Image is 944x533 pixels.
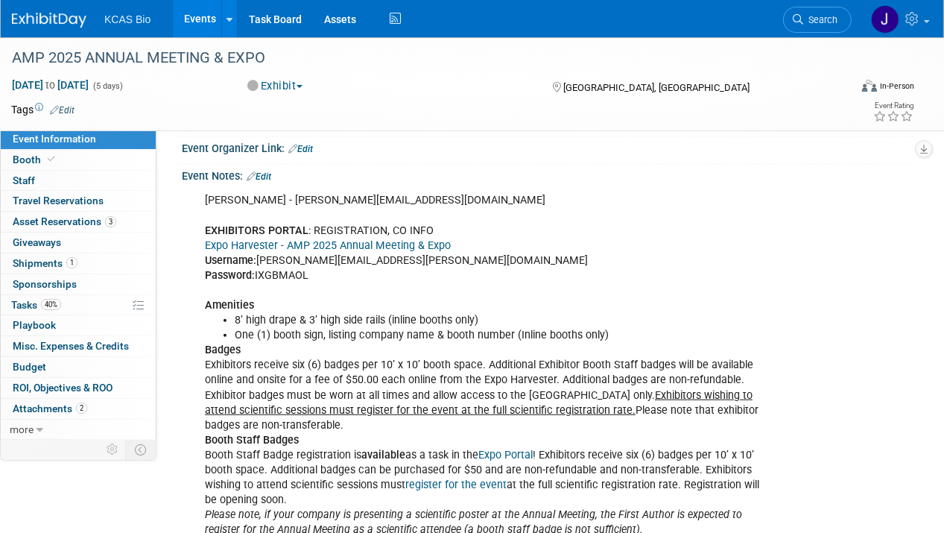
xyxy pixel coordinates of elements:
[1,150,156,170] a: Booth
[66,257,77,268] span: 1
[92,81,123,91] span: (5 days)
[564,82,750,93] span: [GEOGRAPHIC_DATA], [GEOGRAPHIC_DATA]
[1,129,156,149] a: Event Information
[1,357,156,377] a: Budget
[288,144,313,154] a: Edit
[13,174,35,186] span: Staff
[205,269,255,282] b: Password:
[11,299,61,311] span: Tasks
[13,195,104,206] span: Travel Reservations
[13,340,129,352] span: Misc. Expenses & Credits
[13,133,96,145] span: Event Information
[1,212,156,232] a: Asset Reservations3
[205,299,254,312] b: Amenities
[1,274,156,294] a: Sponsorships
[405,479,507,491] a: register for the event
[782,78,914,100] div: Event Format
[1,253,156,274] a: Shipments1
[205,434,299,447] b: Booth Staff Badges
[247,171,271,182] a: Edit
[13,215,116,227] span: Asset Reservations
[235,328,761,343] li: One (1) booth sign, listing company name & booth number (Inline booths only)
[13,319,56,331] span: Playbook
[11,78,89,92] span: [DATE] [DATE]
[1,399,156,419] a: Attachments2
[478,449,533,461] a: Expo Portal
[1,191,156,211] a: Travel Reservations
[862,80,877,92] img: Format-Inperson.png
[205,254,256,267] b: Username:
[104,13,151,25] span: KCAS Bio
[126,440,156,459] td: Toggle Event Tabs
[43,79,57,91] span: to
[803,14,837,25] span: Search
[100,440,126,459] td: Personalize Event Tab Strip
[1,378,156,398] a: ROI, Objectives & ROO
[361,449,405,461] b: available
[205,344,241,356] b: Badges
[50,105,75,116] a: Edit
[13,154,58,165] span: Booth
[13,257,77,269] span: Shipments
[783,7,852,33] a: Search
[13,403,87,414] span: Attachments
[879,81,914,92] div: In-Person
[205,389,753,417] u: Exhibitors wishing to attend scientific sessions must register for the event at the full scientif...
[182,137,914,157] div: Event Organizer Link:
[243,78,308,94] button: Exhibit
[1,315,156,335] a: Playbook
[105,216,116,227] span: 3
[205,224,308,237] b: EXHIBITORS PORTAL
[13,361,46,373] span: Budget
[12,13,86,28] img: ExhibitDay
[13,382,113,394] span: ROI, Objectives & ROO
[1,420,156,440] a: more
[873,102,913,110] div: Event Rating
[1,233,156,253] a: Giveaways
[7,45,837,72] div: AMP 2025 ANNUAL MEETING & EXPO
[871,5,899,34] img: Jocelyn King
[10,423,34,435] span: more
[182,165,914,184] div: Event Notes:
[235,313,761,328] li: 8’ high drape & 3’ high side rails (inline booths only)
[76,403,87,414] span: 2
[13,278,77,290] span: Sponsorships
[205,239,451,252] a: Expo Harvester - AMP 2025 Annual Meeting & Expo
[13,236,61,248] span: Giveaways
[1,336,156,356] a: Misc. Expenses & Credits
[1,295,156,315] a: Tasks40%
[41,299,61,310] span: 40%
[48,155,55,163] i: Booth reservation complete
[1,171,156,191] a: Staff
[11,102,75,117] td: Tags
